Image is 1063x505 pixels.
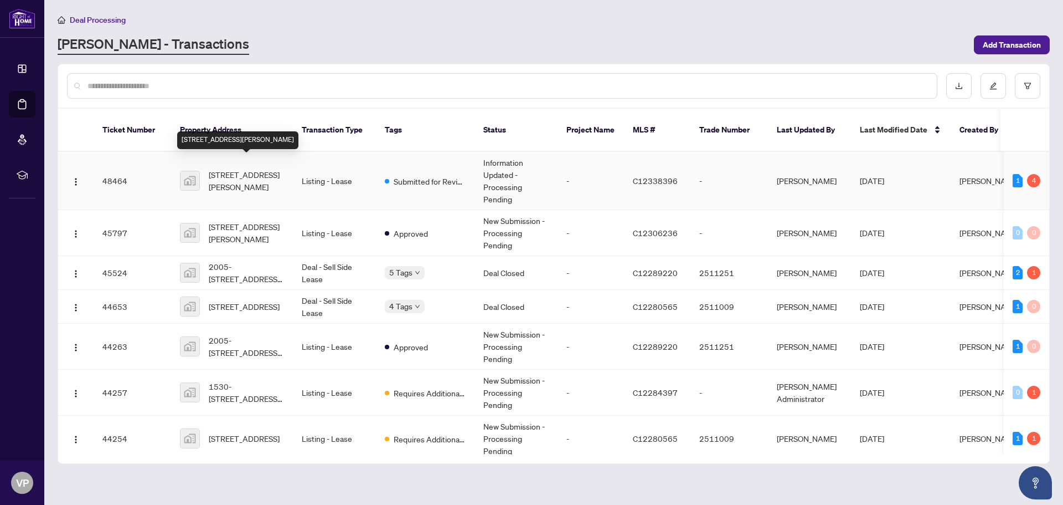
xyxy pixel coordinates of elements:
td: 2511251 [690,324,768,370]
div: 1 [1013,174,1023,187]
td: - [558,290,624,324]
td: New Submission - Processing Pending [474,324,558,370]
span: [STREET_ADDRESS][PERSON_NAME] [209,169,284,193]
img: Logo [71,229,80,238]
td: - [558,210,624,256]
button: Logo [67,430,85,447]
span: [DATE] [860,302,884,312]
span: C12289220 [633,268,678,278]
img: thumbnail-img [180,429,199,448]
span: [DATE] [860,433,884,443]
span: 5 Tags [389,266,412,279]
img: logo [9,8,35,29]
img: Logo [71,389,80,398]
td: 44254 [94,416,171,462]
div: 0 [1013,226,1023,239]
span: C12338396 [633,176,678,186]
th: Last Updated By [768,109,851,152]
th: Transaction Type [293,109,376,152]
th: Created By [951,109,1017,152]
span: C12280565 [633,302,678,312]
div: 1 [1013,340,1023,353]
button: filter [1015,73,1040,99]
div: 0 [1013,386,1023,399]
img: Logo [71,177,80,186]
img: thumbnail-img [180,171,199,190]
td: 48464 [94,152,171,210]
button: Logo [67,338,85,355]
span: 1530-[STREET_ADDRESS][PERSON_NAME][PERSON_NAME] [209,380,284,405]
td: 2511009 [690,416,768,462]
div: 0 [1027,226,1040,239]
span: [DATE] [860,387,884,397]
td: Listing - Lease [293,324,376,370]
img: Logo [71,435,80,444]
span: [DATE] [860,341,884,351]
td: Listing - Lease [293,416,376,462]
a: [PERSON_NAME] - Transactions [58,35,249,55]
span: filter [1024,82,1031,90]
td: 44653 [94,290,171,324]
td: - [558,256,624,290]
td: 45797 [94,210,171,256]
div: 1 [1013,432,1023,445]
td: [PERSON_NAME] [768,152,851,210]
button: Logo [67,224,85,242]
td: 2511251 [690,256,768,290]
td: [PERSON_NAME] [768,256,851,290]
button: edit [981,73,1006,99]
img: Logo [71,303,80,312]
span: [PERSON_NAME] [959,228,1019,238]
span: C12289220 [633,341,678,351]
button: Logo [67,172,85,190]
span: C12306236 [633,228,678,238]
span: [PERSON_NAME] [959,176,1019,186]
td: 45524 [94,256,171,290]
span: Approved [394,341,428,353]
td: Deal - Sell Side Lease [293,256,376,290]
img: thumbnail-img [180,263,199,282]
span: Submitted for Review [394,175,466,187]
span: Deal Processing [70,15,126,25]
td: - [558,370,624,416]
img: Logo [71,269,80,278]
div: 0 [1027,300,1040,313]
span: [STREET_ADDRESS][PERSON_NAME] [209,221,284,245]
th: Property Address [171,109,293,152]
td: Listing - Lease [293,370,376,416]
td: [PERSON_NAME] [768,290,851,324]
td: - [690,370,768,416]
button: Logo [67,264,85,282]
span: [DATE] [860,176,884,186]
img: Logo [71,343,80,352]
button: Logo [67,298,85,315]
span: down [415,304,420,309]
div: 1 [1027,432,1040,445]
span: [STREET_ADDRESS] [209,432,280,445]
button: Add Transaction [974,35,1050,54]
span: Requires Additional Docs [394,387,466,399]
span: 4 Tags [389,300,412,313]
td: [PERSON_NAME] [768,416,851,462]
td: New Submission - Processing Pending [474,370,558,416]
span: Approved [394,227,428,239]
td: - [558,152,624,210]
td: [PERSON_NAME] [768,324,851,370]
td: Deal - Sell Side Lease [293,290,376,324]
img: thumbnail-img [180,297,199,316]
td: New Submission - Processing Pending [474,416,558,462]
td: - [690,152,768,210]
td: [PERSON_NAME] [768,210,851,256]
span: [PERSON_NAME] [959,302,1019,312]
span: [PERSON_NAME] [959,387,1019,397]
th: Ticket Number [94,109,171,152]
span: Requires Additional Docs [394,433,466,445]
span: C12280565 [633,433,678,443]
th: Last Modified Date [851,109,951,152]
div: 1 [1027,266,1040,279]
div: [STREET_ADDRESS][PERSON_NAME] [177,131,298,149]
div: 1 [1013,300,1023,313]
td: New Submission - Processing Pending [474,210,558,256]
td: Deal Closed [474,256,558,290]
img: thumbnail-img [180,337,199,356]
